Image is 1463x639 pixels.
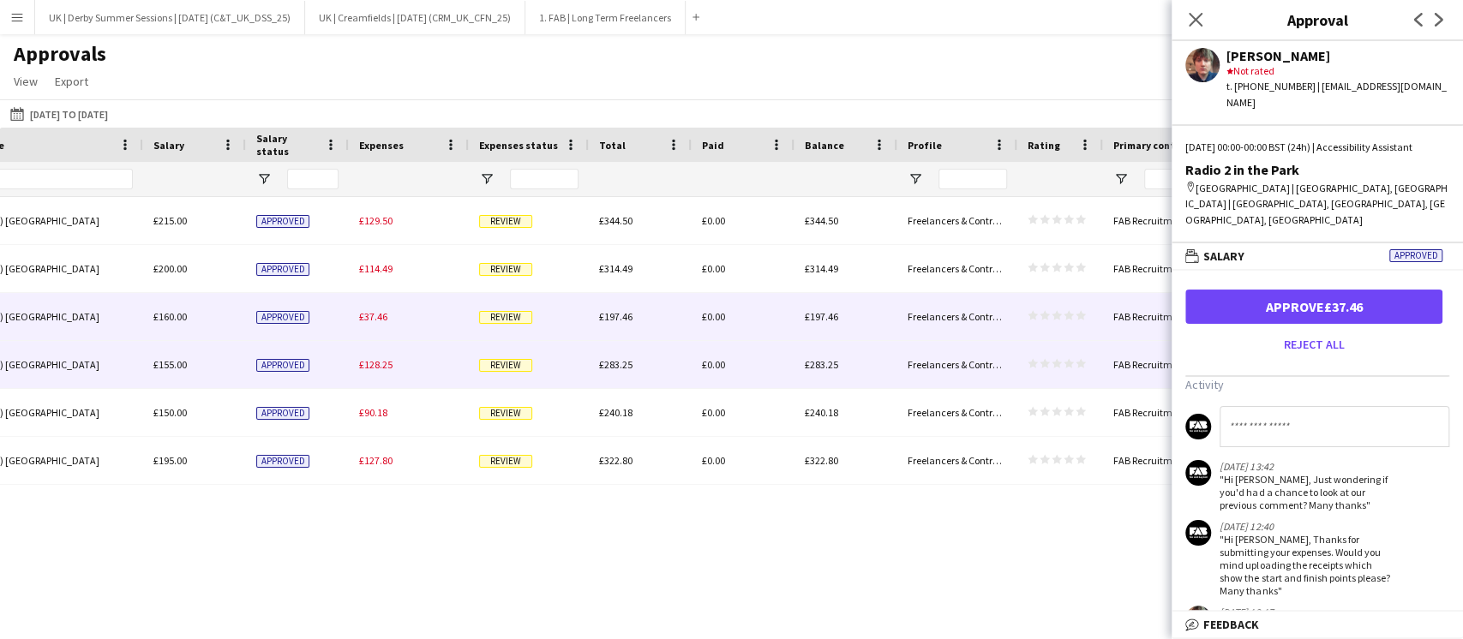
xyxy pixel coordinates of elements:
span: £314.49 [805,262,838,275]
button: Open Filter Menu [479,171,495,187]
h3: Activity [1185,377,1449,392]
span: Review [479,407,532,420]
span: View [14,74,38,89]
span: £197.46 [805,310,838,323]
span: £160.00 [153,310,187,323]
button: UK | Derby Summer Sessions | [DATE] (C&T_UK_DSS_25) [35,1,305,34]
span: £283.25 [599,358,633,371]
mat-expansion-panel-header: Feedback [1172,612,1463,637]
a: Export [48,70,95,93]
span: Primary contact [1113,139,1191,152]
span: Freelancers & Contractors [908,454,1020,467]
span: Freelancers & Contractors [908,310,1020,323]
span: Freelancers & Contractors [908,214,1020,227]
span: Total [599,139,626,152]
span: Approved [256,215,309,228]
div: Not rated [1226,63,1449,79]
span: £0.00 [702,358,725,371]
button: 1. FAB | Long Term Freelancers [525,1,686,34]
h3: Approval [1172,9,1463,31]
app-user-avatar: Jacob Westwood [1185,606,1211,631]
span: £0.00 [702,310,725,323]
span: £322.80 [805,454,838,467]
div: [DATE] 13:42 [1220,460,1396,473]
span: £155.00 [153,358,187,371]
app-user-avatar: FAB Finance [1185,520,1211,546]
span: Approved [1389,249,1442,262]
input: Expenses status Filter Input [510,169,579,189]
span: £240.18 [805,406,838,419]
span: Export [55,74,88,89]
span: £195.00 [153,454,187,467]
span: Approved [256,455,309,468]
span: Freelancers & Contractors [908,262,1020,275]
span: £0.00 [702,406,725,419]
span: £197.46 [599,310,633,323]
span: £200.00 [153,262,187,275]
button: Reject all [1185,331,1442,358]
span: Profile [908,139,942,152]
span: Freelancers & Contractors [908,358,1020,371]
span: Expenses status [479,139,558,152]
div: [DATE] 12:17 [1220,606,1391,618]
span: £128.25 [359,358,393,371]
button: Approve£37.46 [1185,290,1442,324]
span: £150.00 [153,406,187,419]
span: £283.25 [805,358,838,371]
span: Rating [1028,139,1060,152]
input: Profile Filter Input [938,169,1007,189]
div: "Hi [PERSON_NAME], Just wondering if you'd had a chance to look at our previous comment? Many tha... [1220,473,1396,511]
button: UK | Creamfields | [DATE] (CRM_UK_CFN_25) [305,1,525,34]
button: [DATE] to [DATE] [7,104,111,124]
div: [DATE] 12:40 [1220,520,1396,533]
button: Open Filter Menu [256,171,272,187]
span: £37.46 [359,310,387,323]
span: £215.00 [153,214,187,227]
span: Review [479,359,532,372]
span: Salary status [256,132,318,158]
span: £0.00 [702,454,725,467]
span: £114.49 [359,262,393,275]
div: FAB Recruitment [1103,389,1223,436]
span: Balance [805,139,844,152]
span: Approved [256,359,309,372]
div: FAB Recruitment [1103,437,1223,484]
span: Paid [702,139,724,152]
div: [DATE] 00:00-00:00 BST (24h) | Accessibility Assistant [1185,140,1449,155]
span: Feedback [1203,617,1259,632]
span: £322.80 [599,454,633,467]
span: £127.80 [359,454,393,467]
div: FAB Recruitment [1103,341,1223,388]
span: Salary [1203,248,1244,264]
button: Open Filter Menu [1113,171,1129,187]
a: View [7,70,45,93]
span: Expenses [359,139,404,152]
span: £314.49 [599,262,633,275]
div: FAB Recruitment [1103,197,1223,244]
span: Salary [153,139,184,152]
div: "Hi [PERSON_NAME], Thanks for submitting your expenses. Would you mind uploading the receipts whi... [1220,533,1396,597]
span: Review [479,215,532,228]
div: t. [PHONE_NUMBER] | [EMAIL_ADDRESS][DOMAIN_NAME] [1226,79,1449,110]
span: £0.00 [702,214,725,227]
div: [PERSON_NAME] [1226,48,1449,63]
span: Approved [256,263,309,276]
app-user-avatar: FAB Finance [1185,460,1211,486]
span: Review [479,263,532,276]
span: Review [479,455,532,468]
span: £129.50 [359,214,393,227]
span: Approved [256,407,309,420]
span: £344.50 [599,214,633,227]
span: Freelancers & Contractors [908,406,1020,419]
div: FAB Recruitment [1103,245,1223,292]
span: Review [479,311,532,324]
input: Salary status Filter Input [287,169,339,189]
button: Open Filter Menu [908,171,923,187]
div: FAB Recruitment [1103,293,1223,340]
span: £240.18 [599,406,633,419]
div: [GEOGRAPHIC_DATA] | [GEOGRAPHIC_DATA], [GEOGRAPHIC_DATA] | [GEOGRAPHIC_DATA], [GEOGRAPHIC_DATA], ... [1185,181,1449,228]
span: £344.50 [805,214,838,227]
span: £0.00 [702,262,725,275]
mat-expansion-panel-header: SalaryApproved [1172,243,1463,269]
span: £90.18 [359,406,387,419]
